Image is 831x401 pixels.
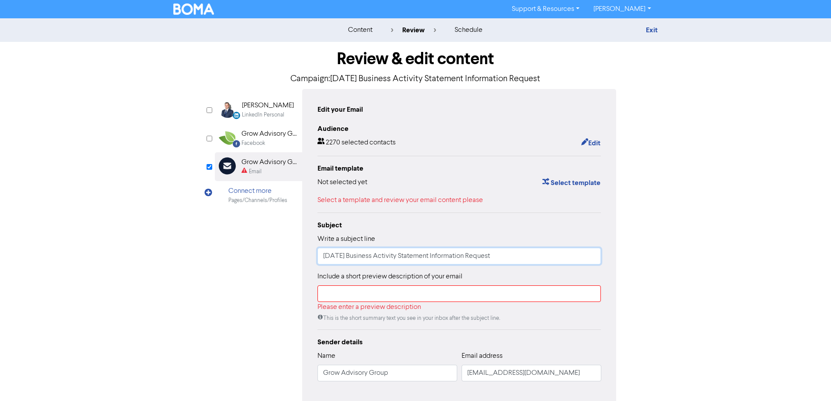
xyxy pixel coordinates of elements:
[219,100,236,118] img: LinkedinPersonal
[317,163,601,174] div: Email template
[215,96,302,124] div: LinkedinPersonal [PERSON_NAME]LinkedIn Personal
[455,25,483,35] div: schedule
[215,72,617,86] p: Campaign: [DATE] Business Activity Statement Information Request
[348,25,372,35] div: content
[228,186,287,196] div: Connect more
[317,104,363,115] div: Edit your Email
[317,123,601,134] div: Audience
[215,49,617,69] h1: Review & edit content
[173,3,214,15] img: BOMA Logo
[219,129,236,146] img: Facebook
[317,220,601,230] div: Subject
[317,302,601,312] div: Please enter a preview description
[242,100,294,111] div: [PERSON_NAME]
[215,152,302,181] div: Grow Advisory GroupEmail
[317,314,601,322] div: This is the short summary text you see in your inbox after the subject line.
[317,337,601,347] div: Sender details
[317,177,367,189] div: Not selected yet
[586,2,658,16] a: [PERSON_NAME]
[215,181,302,209] div: Connect morePages/Channels/Profiles
[787,359,831,401] iframe: Chat Widget
[505,2,586,16] a: Support & Resources
[581,137,601,149] button: Edit
[462,351,503,361] label: Email address
[228,196,287,205] div: Pages/Channels/Profiles
[242,111,284,119] div: LinkedIn Personal
[241,129,297,139] div: Grow Advisory Group
[241,139,265,147] div: Facebook
[317,271,462,282] label: Include a short preview description of your email
[241,157,297,168] div: Grow Advisory Group
[317,351,335,361] label: Name
[391,25,436,35] div: review
[646,26,658,34] a: Exit
[542,177,601,189] button: Select template
[249,168,262,176] div: Email
[317,234,375,244] label: Write a subject line
[317,195,601,206] div: Select a template and review your email content please
[317,137,396,149] div: 2270 selected contacts
[215,124,302,152] div: Facebook Grow Advisory GroupFacebook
